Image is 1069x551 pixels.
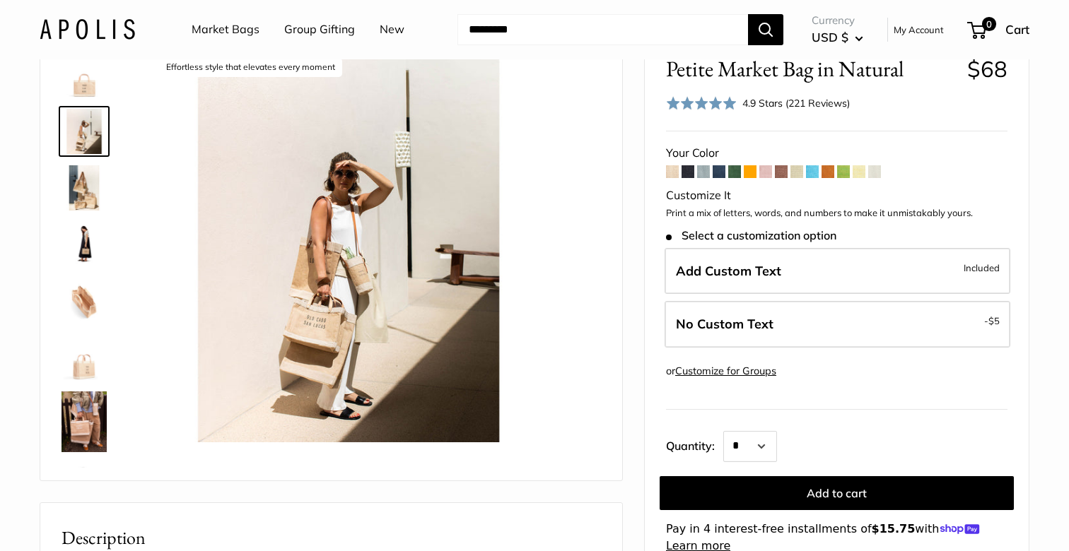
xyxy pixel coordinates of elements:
[894,21,944,38] a: My Account
[665,301,1010,348] label: Leave Blank
[62,222,107,267] img: Petite Market Bag in Natural
[62,278,107,324] img: description_Spacious inner area with room for everything.
[62,109,107,154] img: description_Effortless style that elevates every moment
[62,165,107,211] img: description_The Original Market bag in its 4 native styles
[967,55,1007,83] span: $68
[969,18,1029,41] a: 0 Cart
[964,259,1000,276] span: Included
[62,463,107,509] img: Petite Market Bag in Natural
[988,315,1000,326] span: $5
[666,93,850,114] div: 4.9 Stars (221 Reviews)
[666,143,1007,164] div: Your Color
[666,362,776,381] div: or
[666,229,836,242] span: Select a customization option
[59,332,110,383] a: Petite Market Bag in Natural
[59,162,110,213] a: description_The Original Market bag in its 4 native styles
[59,106,110,157] a: description_Effortless style that elevates every moment
[676,316,773,332] span: No Custom Text
[59,461,110,511] a: Petite Market Bag in Natural
[59,219,110,270] a: Petite Market Bag in Natural
[59,389,110,455] a: Petite Market Bag in Natural
[153,52,544,442] img: description_Effortless style that elevates every moment
[982,17,996,31] span: 0
[984,312,1000,329] span: -
[62,335,107,380] img: Petite Market Bag in Natural
[666,206,1007,220] p: Print a mix of letters, words, and numbers to make it unmistakably yours.
[159,58,342,77] div: Effortless style that elevates every moment
[812,26,863,49] button: USD $
[62,52,107,97] img: Petite Market Bag in Natural
[40,19,135,40] img: Apolis
[62,391,107,452] img: Petite Market Bag in Natural
[59,275,110,326] a: description_Spacious inner area with room for everything.
[666,427,723,462] label: Quantity:
[284,19,355,40] a: Group Gifting
[660,476,1014,510] button: Add to cart
[380,19,404,40] a: New
[666,56,957,82] span: Petite Market Bag in Natural
[675,365,776,377] a: Customize for Groups
[457,14,748,45] input: Search...
[812,11,863,30] span: Currency
[192,19,259,40] a: Market Bags
[666,185,1007,206] div: Customize It
[676,263,781,279] span: Add Custom Text
[665,248,1010,295] label: Add Custom Text
[59,49,110,100] a: Petite Market Bag in Natural
[742,95,850,111] div: 4.9 Stars (221 Reviews)
[748,14,783,45] button: Search
[812,30,848,45] span: USD $
[1005,22,1029,37] span: Cart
